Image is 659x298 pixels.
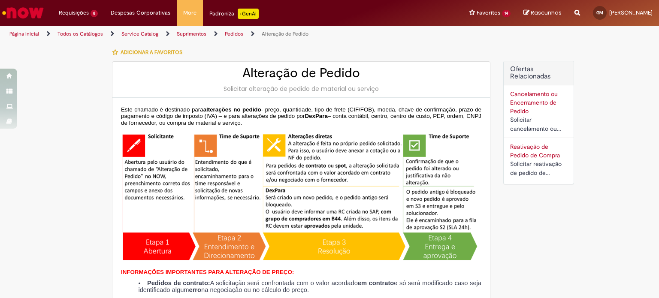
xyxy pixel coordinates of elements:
ul: Trilhas de página [6,26,433,42]
div: Padroniza [209,9,259,19]
span: 8 [91,10,98,17]
button: Adicionar a Favoritos [112,43,187,61]
span: – conta contábil, centro, centro de custo, PEP, ordem, CNPJ de fornecedor, ou compra de material ... [121,113,481,126]
span: INFORMAÇÕES IMPORTANTES PARA ALTERAÇÃO DE PREÇO: [121,269,294,275]
span: Requisições [59,9,89,17]
span: Despesas Corporativas [111,9,170,17]
span: Este chamado é destinado para [121,106,203,113]
span: 14 [502,10,511,17]
img: ServiceNow [1,4,45,21]
a: Service Catalog [121,30,158,37]
span: [PERSON_NAME] [609,9,653,16]
span: DexPara [305,113,327,119]
div: Ofertas Relacionadas [503,61,574,184]
a: Página inicial [9,30,39,37]
span: More [183,9,196,17]
li: A solicitação será confrontada com o valor acordado e só será modificado caso seja identificado a... [138,280,481,293]
div: Solicitar alteração de pedido de material ou serviço [121,84,481,93]
strong: em contrato [358,280,394,286]
span: Adicionar a Favoritos [121,49,182,56]
a: Cancelamento ou Encerramento de Pedido [510,90,558,115]
span: alterações no pedido [203,106,261,113]
h2: Ofertas Relacionadas [510,66,567,81]
span: GM [596,10,603,15]
span: Favoritos [477,9,500,17]
div: Solicitar reativação de pedido de compra cancelado ou bloqueado. [510,160,567,178]
span: Rascunhos [531,9,562,17]
a: Pedidos [225,30,243,37]
strong: Pedidos de contrato: [147,280,210,286]
a: Reativação de Pedido de Compra [510,143,560,159]
a: Suprimentos [177,30,206,37]
h2: Alteração de Pedido [121,66,481,80]
span: - preço, quantidade, tipo de frete (CIF/FOB), moeda, chave de confirmação, prazo de pagamento e c... [121,106,481,120]
div: Solicitar cancelamento ou encerramento de Pedido. [510,115,567,133]
p: +GenAi [238,9,259,19]
a: Alteração de Pedido [262,30,308,37]
a: Rascunhos [523,9,562,17]
strong: erro [189,286,202,293]
a: Todos os Catálogos [57,30,103,37]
